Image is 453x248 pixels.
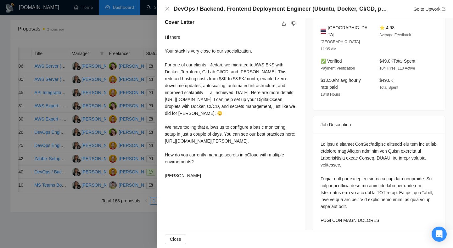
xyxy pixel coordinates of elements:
span: Total Spent [379,85,398,90]
span: 104 Hires, 110 Active [379,66,415,70]
span: export [442,7,445,11]
button: like [280,20,288,27]
div: Job Description [321,116,438,133]
span: Average Feedback [379,33,411,37]
span: Payment Verification [321,66,355,70]
span: ⭐ 4.98 [379,25,394,30]
a: Go to Upworkexport [413,7,445,12]
span: $49.0K [379,78,393,83]
div: Hi there Your stack is very close to our specialization. For one of our clients - Jedari, we migr... [165,34,297,179]
span: like [282,21,286,26]
span: $13.50/hr avg hourly rate paid [321,78,361,90]
span: $49.0K Total Spent [379,59,415,64]
span: [GEOGRAPHIC_DATA] [328,24,369,38]
span: close [165,6,170,11]
img: 🇹🇭 [321,28,326,35]
span: ✅ Verified [321,59,342,64]
h5: Cover Letter [165,19,194,26]
span: [GEOGRAPHIC_DATA] 11:35 AM [321,40,360,51]
span: dislike [291,21,296,26]
button: Close [165,6,170,12]
div: Open Intercom Messenger [432,227,447,242]
button: Close [165,234,186,244]
span: 1848 Hours [321,92,340,97]
h4: DevOps / Backend, Frontend Deployment Engineer (Ubuntu, Docker, CI/CD, pCloud) [174,5,391,13]
span: Close [170,236,181,243]
button: dislike [290,20,297,27]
